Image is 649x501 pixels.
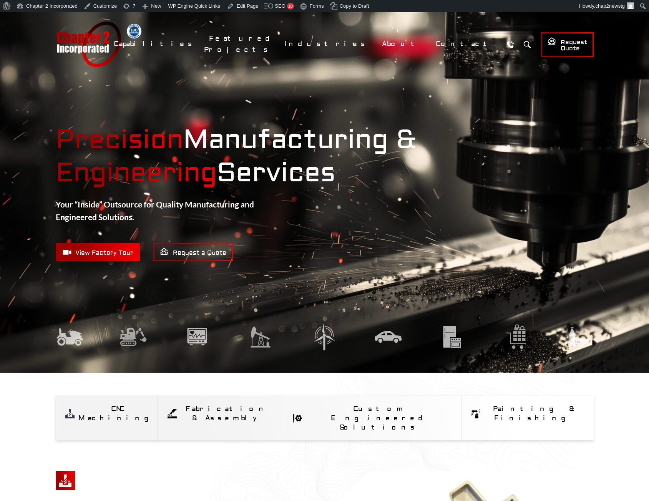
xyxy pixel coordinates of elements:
div: Custom Engineered Solutions [306,405,451,432]
span: Request a Quote [160,247,226,257]
a: Capabilities [109,36,200,52]
a: About [377,36,427,52]
a: Painting & Finishing [461,396,593,431]
div: Fabrication & Assembly [181,405,274,423]
span: View Factory Tour [62,247,133,257]
strong: Your “Inside” Outsource for Quality Manufacturing and Engineered Solutions. [56,199,254,222]
a: Contact [431,36,500,52]
div: 10 [287,3,294,10]
a: Custom Engineered Solutions [283,396,461,440]
a: CNC Machining [56,396,158,431]
mark: Engineering [56,157,217,189]
span: Request Quote [548,37,587,53]
button: Search [520,37,534,51]
a: View Factory Tour [56,243,140,261]
span: chap2newstg [595,3,625,9]
mark: Precision [56,124,183,156]
div: Painting & Finishing [484,405,584,423]
div: CNC Machining [78,405,157,423]
a: Call Us [503,37,518,51]
a: Industries [280,36,373,52]
a: Fabrication & Assembly [158,396,283,431]
a: Chapter 2 Incorporated [56,22,121,67]
a: Request Quote [541,32,594,57]
strong: Manufacturing & Services [56,124,594,190]
a: Featured Projects [204,30,276,58]
a: Request a Quote [153,243,233,261]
